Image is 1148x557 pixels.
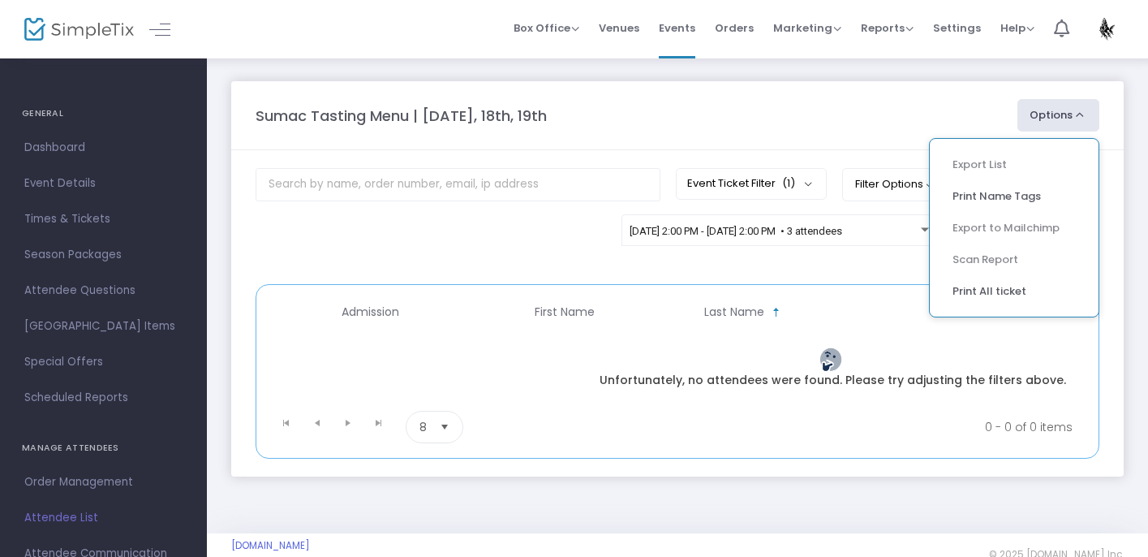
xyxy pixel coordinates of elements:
[599,7,639,49] span: Venues
[773,20,841,36] span: Marketing
[342,305,399,319] span: Admission
[676,168,827,199] button: Event Ticket Filter(1)
[514,20,579,36] span: Box Office
[939,275,1089,307] li: Print All ticket
[264,293,1090,404] div: Data table
[1000,20,1034,36] span: Help
[256,168,660,201] input: Search by name, order number, email, ip address
[22,432,185,464] h4: MANAGE ATTENDEES
[24,173,183,194] span: Event Details
[659,7,695,49] span: Events
[22,97,185,130] h4: GENERAL
[819,348,843,372] img: face-thinking.png
[939,180,1089,212] li: Print Name Tags
[933,7,981,49] span: Settings
[24,137,183,158] span: Dashboard
[256,105,547,127] m-panel-title: Sumac Tasting Menu | [DATE], 18th, 19th
[704,305,764,319] span: Last Name
[24,387,183,408] span: Scheduled Reports
[24,209,183,230] span: Times & Tickets
[535,305,595,319] span: First Name
[1017,99,1100,132] button: Options
[861,20,914,36] span: Reports
[630,225,842,237] span: [DATE] 2:00 PM - [DATE] 2:00 PM • 3 attendees
[24,472,183,493] span: Order Management
[24,507,183,529] span: Attendee List
[433,412,456,443] button: Select
[715,7,754,49] span: Orders
[624,411,1073,443] kendo-pager-info: 0 - 0 of 0 items
[24,244,183,266] span: Season Packages
[770,306,783,319] span: Sortable
[24,316,183,337] span: [GEOGRAPHIC_DATA] Items
[24,280,183,301] span: Attendee Questions
[231,539,310,552] a: [DOMAIN_NAME]
[782,177,795,190] span: (1)
[24,352,183,373] span: Special Offers
[419,419,427,435] span: 8
[842,168,950,201] button: Filter Options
